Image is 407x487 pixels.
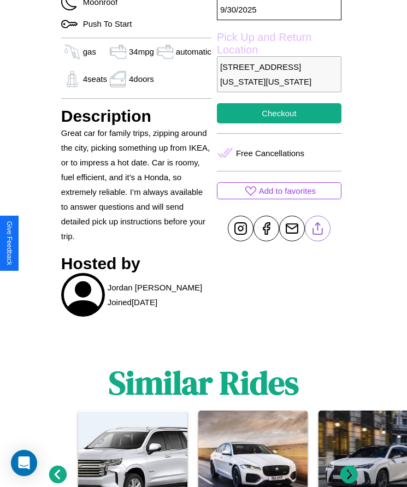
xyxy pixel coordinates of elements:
img: gas [61,44,83,60]
p: gas [83,44,96,59]
div: Give Feedback [5,221,13,265]
p: Joined [DATE] [108,295,157,310]
p: [STREET_ADDRESS][US_STATE][US_STATE] [217,56,341,92]
h1: Similar Rides [109,360,299,405]
p: 4 seats [83,72,107,86]
button: Checkout [217,103,341,123]
img: gas [107,71,129,87]
img: gas [61,71,83,87]
div: Open Intercom Messenger [11,450,37,476]
p: Free Cancellations [236,146,304,161]
p: 4 doors [129,72,154,86]
p: Add to favorites [259,183,316,198]
img: gas [107,44,129,60]
button: Add to favorites [217,182,341,199]
img: gas [154,44,176,60]
p: Jordan [PERSON_NAME] [108,280,202,295]
p: Great car for family trips, zipping around the city, picking something up from IKEA, or to impres... [61,126,211,243]
p: automatic [176,44,211,59]
label: Pick Up and Return Location [217,31,341,56]
p: 34 mpg [129,44,154,59]
h3: Hosted by [61,254,211,273]
p: Push To Start [78,16,132,31]
h3: Description [61,107,211,126]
